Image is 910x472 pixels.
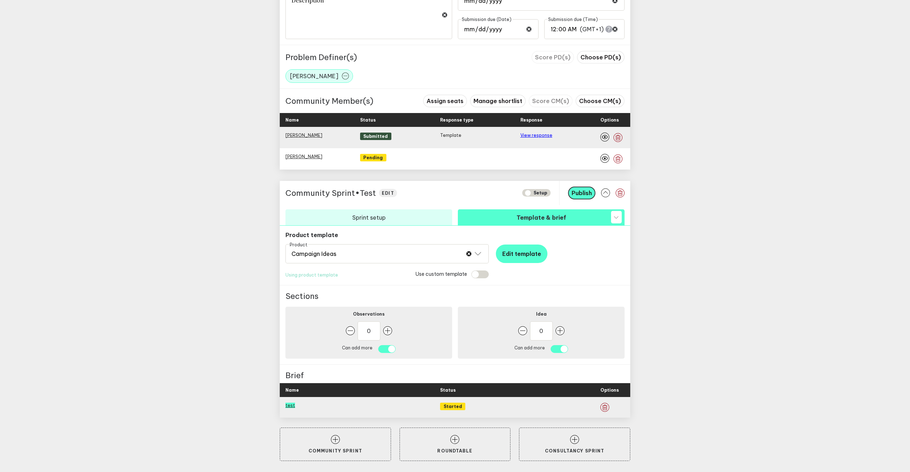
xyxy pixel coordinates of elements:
[473,97,522,104] span: Manage shortlist
[423,95,467,107] button: Assign seats
[440,133,515,143] div: Template
[458,209,625,225] button: Template & brief
[427,97,464,104] span: Assign seats
[285,96,373,106] p: Community Member(s)
[547,16,598,22] span: Submission due (Time)
[285,403,295,408] a: test
[285,69,353,83] button: [PERSON_NAME]
[470,95,526,107] button: Manage shortlist
[285,291,318,301] p: Sections
[285,370,304,380] p: Brief
[577,51,625,64] button: Choose PD(s)
[379,189,397,197] button: edit
[285,113,354,127] div: Name
[291,250,483,257] div: Campaign Ideas
[353,311,385,317] span: Observations
[519,428,630,461] button: Consultancy Sprint
[291,448,379,454] p: Community Sprint
[522,189,551,197] span: SETUP
[502,250,541,257] span: Edit template
[520,113,595,127] div: Response
[600,113,619,127] div: Options
[572,189,592,197] span: Publish
[360,113,435,127] div: Status
[461,16,512,22] span: Submission due (Date)
[360,154,386,161] span: Pending
[496,245,547,263] button: Edit template
[285,133,322,138] a: [PERSON_NAME]
[285,383,434,397] div: Name
[531,448,619,454] p: Consultancy Sprint
[289,242,308,247] span: Product
[285,188,360,198] span: Community Sprint •
[440,113,515,127] div: Response type
[576,95,625,107] button: Choose CM(s)
[360,188,376,198] span: Test
[514,345,545,354] span: Can add more
[440,383,595,397] div: Status
[579,97,621,104] span: Choose CM(s)
[536,311,547,317] span: Idea
[580,25,604,33] span: ( GMT+1 )
[580,54,621,61] span: Choose PD(s)
[416,270,467,279] p: Use custom template
[600,383,619,397] div: Options
[285,52,357,62] p: Problem Definer(s)
[440,403,465,410] span: Started
[411,448,499,454] p: Roundtable
[285,154,322,159] a: [PERSON_NAME]
[285,272,338,278] p: Using product template
[285,231,625,238] p: Product template
[280,428,391,461] button: Community Sprint
[400,428,511,461] button: Roundtable
[290,73,338,80] span: [PERSON_NAME]
[285,209,452,225] button: Sprint setup
[360,133,391,140] span: Submitted
[568,187,595,199] button: Publish
[466,251,471,256] button: Clear selection
[342,345,373,354] span: Can add more
[520,133,552,138] a: View response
